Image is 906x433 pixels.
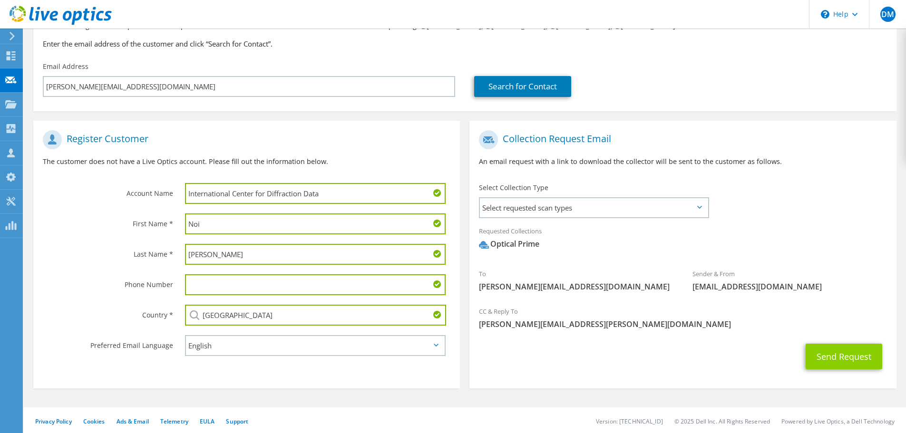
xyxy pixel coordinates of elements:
[692,281,887,292] span: [EMAIL_ADDRESS][DOMAIN_NAME]
[43,38,887,49] h3: Enter the email address of the customer and click “Search for Contact”.
[469,264,683,297] div: To
[43,183,173,198] label: Account Name
[479,130,882,149] h1: Collection Request Email
[43,335,173,350] label: Preferred Email Language
[43,305,173,320] label: Country *
[806,344,882,369] button: Send Request
[479,183,548,192] label: Select Collection Type
[200,417,214,425] a: EULA
[683,264,896,297] div: Sender & From
[469,301,896,334] div: CC & Reply To
[43,274,173,289] label: Phone Number
[160,417,188,425] a: Telemetry
[479,156,887,167] p: An email request with a link to download the collector will be sent to the customer as follows.
[480,198,708,217] span: Select requested scan types
[43,213,173,229] label: First Name *
[479,239,539,250] div: Optical Prime
[43,156,450,167] p: The customer does not have a Live Optics account. Please fill out the information below.
[479,319,887,329] span: [PERSON_NAME][EMAIL_ADDRESS][PERSON_NAME][DOMAIN_NAME]
[474,76,571,97] a: Search for Contact
[43,130,446,149] h1: Register Customer
[35,417,72,425] a: Privacy Policy
[781,417,895,425] li: Powered by Live Optics, a Dell Technology
[821,10,829,19] svg: \n
[117,417,149,425] a: Ads & Email
[880,7,896,22] span: DM
[43,62,88,71] label: Email Address
[596,417,663,425] li: Version: [TECHNICAL_ID]
[226,417,248,425] a: Support
[469,221,896,259] div: Requested Collections
[479,281,673,292] span: [PERSON_NAME][EMAIL_ADDRESS][DOMAIN_NAME]
[674,417,770,425] li: © 2025 Dell Inc. All Rights Reserved
[43,244,173,259] label: Last Name *
[83,417,105,425] a: Cookies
